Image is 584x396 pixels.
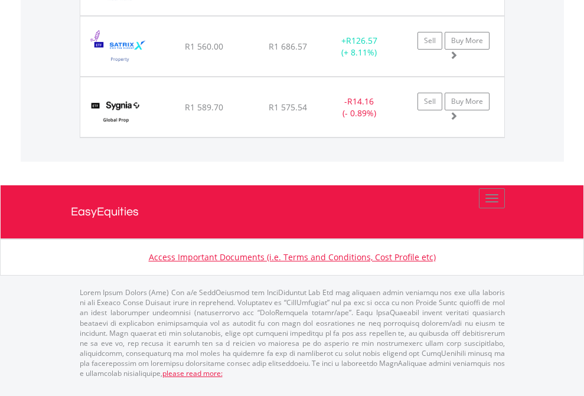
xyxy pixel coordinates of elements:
a: Buy More [445,32,490,50]
img: TFSA.STXPRO.png [86,31,154,73]
span: R1 686.57 [269,41,307,52]
a: Sell [417,32,442,50]
a: please read more: [162,368,223,378]
a: Access Important Documents (i.e. Terms and Conditions, Cost Profile etc) [149,251,436,263]
img: TFSA.SYGP.png [86,92,146,134]
span: R1 560.00 [185,41,223,52]
div: + (+ 8.11%) [322,35,396,58]
p: Lorem Ipsum Dolors (Ame) Con a/e SeddOeiusmod tem InciDiduntut Lab Etd mag aliquaen admin veniamq... [80,287,505,378]
span: R14.16 [347,96,374,107]
a: Buy More [445,93,490,110]
div: - (- 0.89%) [322,96,396,119]
a: EasyEquities [71,185,514,238]
span: R1 575.54 [269,102,307,113]
a: Sell [417,93,442,110]
span: R126.57 [346,35,377,46]
span: R1 589.70 [185,102,223,113]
